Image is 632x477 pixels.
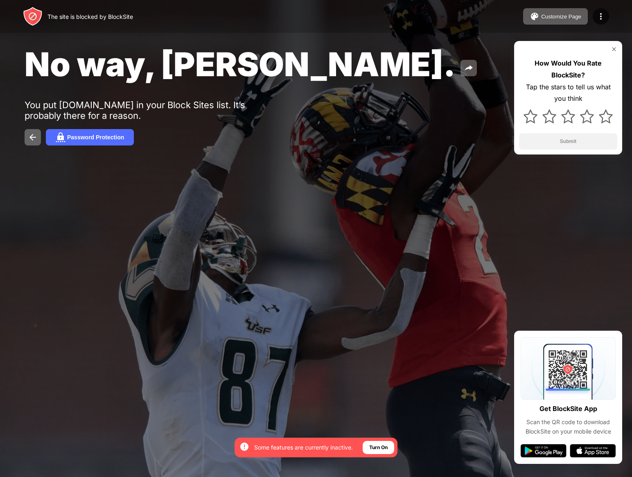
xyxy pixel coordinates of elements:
img: share.svg [464,63,474,73]
div: Password Protection [67,134,124,141]
img: star.svg [599,109,613,123]
div: Customize Page [541,14,581,20]
button: Password Protection [46,129,134,145]
img: qrcode.svg [521,337,616,400]
img: star.svg [580,109,594,123]
img: back.svg [28,132,38,142]
img: star.svg [542,109,556,123]
img: password.svg [56,132,65,142]
button: Submit [519,133,617,150]
div: Get BlockSite App [539,403,597,415]
div: The site is blocked by BlockSite [47,13,133,20]
div: Some features are currently inactive. [254,443,353,452]
div: Turn On [369,443,388,452]
img: header-logo.svg [23,7,43,26]
img: star.svg [524,109,537,123]
img: app-store.svg [570,444,616,457]
span: No way, [PERSON_NAME]. [25,44,456,84]
div: Scan the QR code to download BlockSite on your mobile device [521,418,616,436]
div: How Would You Rate BlockSite? [519,57,617,81]
div: You put [DOMAIN_NAME] in your Block Sites list. It’s probably there for a reason. [25,100,278,121]
img: google-play.svg [521,444,567,457]
button: Customize Page [523,8,588,25]
div: Tap the stars to tell us what you think [519,81,617,105]
img: rate-us-close.svg [611,46,617,52]
img: menu-icon.svg [596,11,606,21]
img: error-circle-white.svg [239,442,249,452]
img: star.svg [561,109,575,123]
img: pallet.svg [530,11,539,21]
